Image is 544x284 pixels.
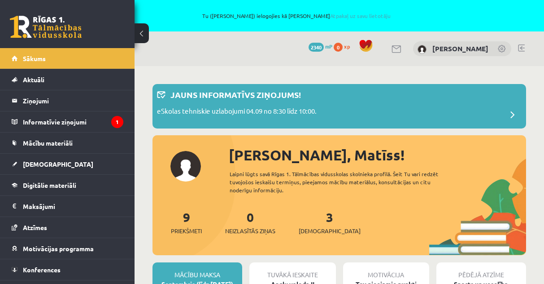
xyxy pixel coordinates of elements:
a: 3[DEMOGRAPHIC_DATA] [299,209,361,235]
div: Motivācija [343,262,429,280]
span: Neizlasītās ziņas [225,226,275,235]
a: Mācību materiāli [12,133,123,153]
span: [DEMOGRAPHIC_DATA] [299,226,361,235]
a: 0Neizlasītās ziņas [225,209,275,235]
div: [PERSON_NAME], Matīss! [229,144,526,166]
span: Aktuāli [23,75,44,84]
a: [PERSON_NAME] [432,44,488,53]
a: Aktuāli [12,69,123,90]
i: 1 [111,116,123,128]
a: [DEMOGRAPHIC_DATA] [12,154,123,174]
a: Konferences [12,259,123,280]
a: 2340 mP [309,43,332,50]
div: Pēdējā atzīme [436,262,526,280]
span: xp [344,43,350,50]
a: Informatīvie ziņojumi1 [12,111,123,132]
p: eSkolas tehniskie uzlabojumi 04.09 no 8:30 līdz 10:00. [157,106,317,119]
span: 0 [334,43,343,52]
div: Laipni lūgts savā Rīgas 1. Tālmācības vidusskolas skolnieka profilā. Šeit Tu vari redzēt tuvojošo... [230,170,454,194]
p: Jauns informatīvs ziņojums! [170,89,301,101]
a: 9Priekšmeti [171,209,202,235]
span: Sākums [23,54,46,62]
a: Sākums [12,48,123,69]
span: [DEMOGRAPHIC_DATA] [23,160,93,168]
a: Maksājumi [12,196,123,217]
a: Atpakaļ uz savu lietotāju [330,12,391,19]
a: Ziņojumi [12,90,123,111]
legend: Maksājumi [23,196,123,217]
span: mP [325,43,332,50]
span: 2340 [309,43,324,52]
a: Atzīmes [12,217,123,238]
span: Motivācijas programma [23,244,94,253]
span: Konferences [23,266,61,274]
a: Digitālie materiāli [12,175,123,195]
span: Priekšmeti [171,226,202,235]
div: Mācību maksa [152,262,242,280]
a: Rīgas 1. Tālmācības vidusskola [10,16,82,38]
span: Tu ([PERSON_NAME]) ielogojies kā [PERSON_NAME] [103,13,490,18]
div: Tuvākā ieskaite [249,262,335,280]
legend: Informatīvie ziņojumi [23,111,123,132]
span: Mācību materiāli [23,139,73,147]
legend: Ziņojumi [23,90,123,111]
img: Matīss Liepiņš [418,45,426,54]
a: Jauns informatīvs ziņojums! eSkolas tehniskie uzlabojumi 04.09 no 8:30 līdz 10:00. [157,89,522,124]
a: Motivācijas programma [12,238,123,259]
a: 0 xp [334,43,354,50]
span: Atzīmes [23,223,47,231]
span: Digitālie materiāli [23,181,76,189]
